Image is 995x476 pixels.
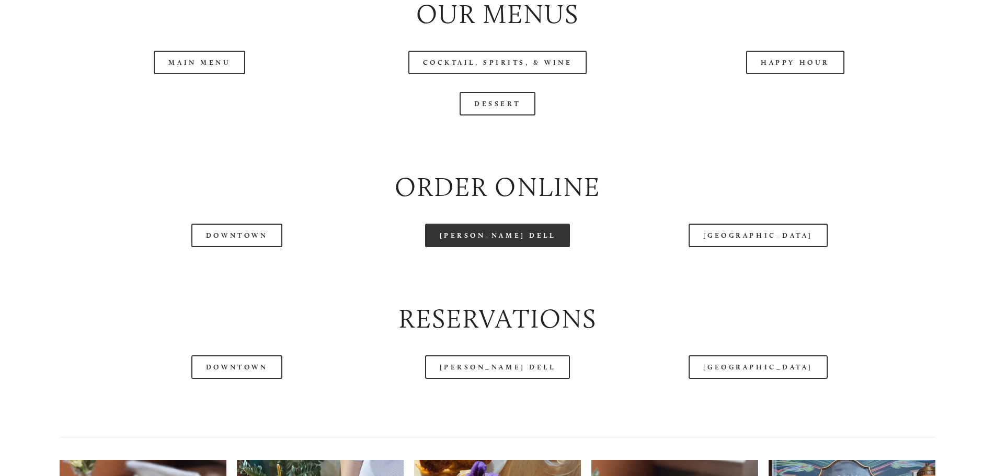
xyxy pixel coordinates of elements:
[191,355,282,379] a: Downtown
[425,224,570,247] a: [PERSON_NAME] Dell
[689,355,828,379] a: [GEOGRAPHIC_DATA]
[191,224,282,247] a: Downtown
[60,169,935,206] h2: Order Online
[425,355,570,379] a: [PERSON_NAME] Dell
[460,92,535,115] a: Dessert
[689,224,828,247] a: [GEOGRAPHIC_DATA]
[60,300,935,338] h2: Reservations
